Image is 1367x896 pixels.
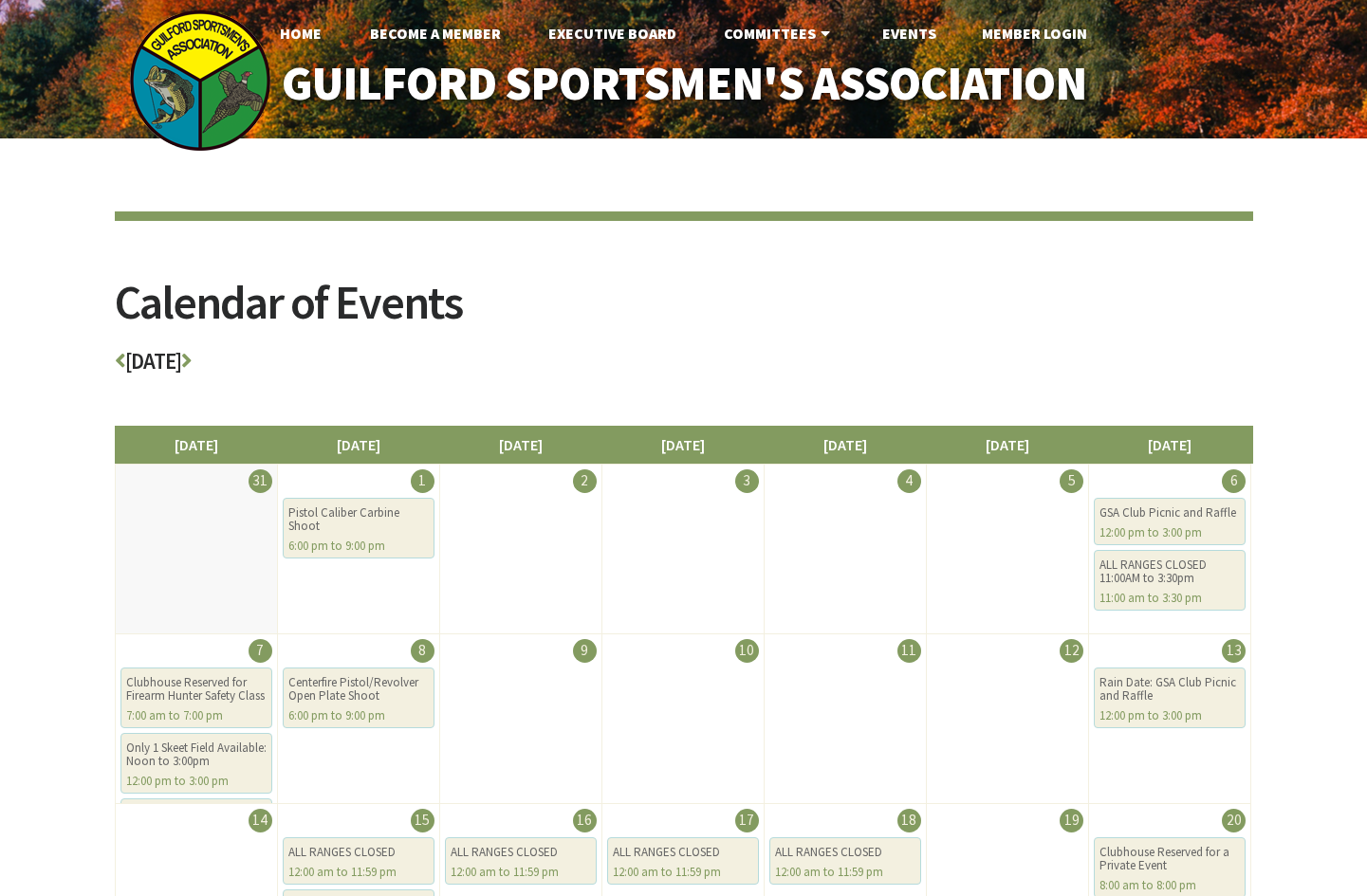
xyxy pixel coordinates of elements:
div: 2 [573,469,597,493]
div: 7 [249,639,272,663]
div: 1 [411,469,434,493]
img: logo_sm.png [129,9,271,152]
div: 8 [411,639,434,663]
a: Become A Member [355,14,516,52]
h3: [DATE] [115,350,1253,383]
a: Events [867,14,951,52]
div: 11 [897,639,921,663]
div: Pistol Caliber Carbine Shoot [288,506,429,533]
div: 12:00 pm to 3:00 pm [126,775,267,788]
div: 12:00 pm to 3:00 pm [1099,526,1240,539]
div: 14 [249,809,272,832]
li: [DATE] [115,426,278,464]
div: 6:00 pm to 9:00 pm [288,539,429,553]
a: Member Login [967,14,1102,52]
h2: Calendar of Events [115,279,1253,350]
div: Clubhouse Reserved for a Private Event [1099,846,1240,872]
li: [DATE] [601,426,765,464]
div: 15 [411,809,434,832]
div: 18 [897,809,921,832]
div: 5 [1060,469,1083,493]
li: [DATE] [277,426,440,464]
div: 20 [1222,809,1246,832]
div: 12:00 am to 11:59 pm [775,866,915,879]
div: 12:00 am to 11:59 pm [613,866,753,879]
div: 19 [1060,809,1083,832]
div: 13 [1222,639,1246,663]
li: [DATE] [926,426,1089,464]
div: 8:00 am to 8:00 pm [1099,879,1240,892]
div: ALL RANGES CLOSED [288,846,429,859]
li: [DATE] [439,426,602,464]
a: Home [265,14,337,52]
div: 4 [897,469,921,493]
div: 16 [573,809,597,832]
div: 11:00 am to 3:30 pm [1099,592,1240,605]
div: 6:00 pm to 9:00 pm [288,709,429,722]
li: [DATE] [1088,426,1251,464]
div: ALL RANGES CLOSED [451,846,591,859]
div: Centerfire Pistol/Revolver Open Plate Shoot [288,676,429,703]
div: Only 1 Skeet Field Available: Noon to 3:00pm [126,741,267,768]
div: Clubhouse Reserved for Firearm Hunter Safety Class [126,676,267,703]
div: 12:00 pm to 3:00 pm [1099,709,1240,722]
div: 10 [735,639,759,663]
div: ALL RANGES CLOSED 11:00AM to 3:30pm [1099,558,1240,585]
div: 17 [735,809,759,832]
div: 12 [1060,639,1083,663]
div: 6 [1222,469,1246,493]
a: Guilford Sportsmen's Association [241,44,1126,124]
div: 7:00 am to 7:00 pm [126,709,267,722]
div: ALL RANGES CLOSED [775,846,915,859]
li: [DATE] [764,426,927,464]
div: ALL RANGES CLOSED [613,846,753,859]
div: 12:00 am to 11:59 pm [451,866,591,879]
div: 31 [249,469,272,493]
a: Committees [709,14,850,52]
div: 9 [573,639,597,663]
a: Executive Board [533,14,692,52]
div: 3 [735,469,759,493]
div: Rain Date: GSA Club Picnic and Raffle [1099,676,1240,703]
div: GSA Club Picnic and Raffle [1099,506,1240,520]
div: 12:00 am to 11:59 pm [288,866,429,879]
